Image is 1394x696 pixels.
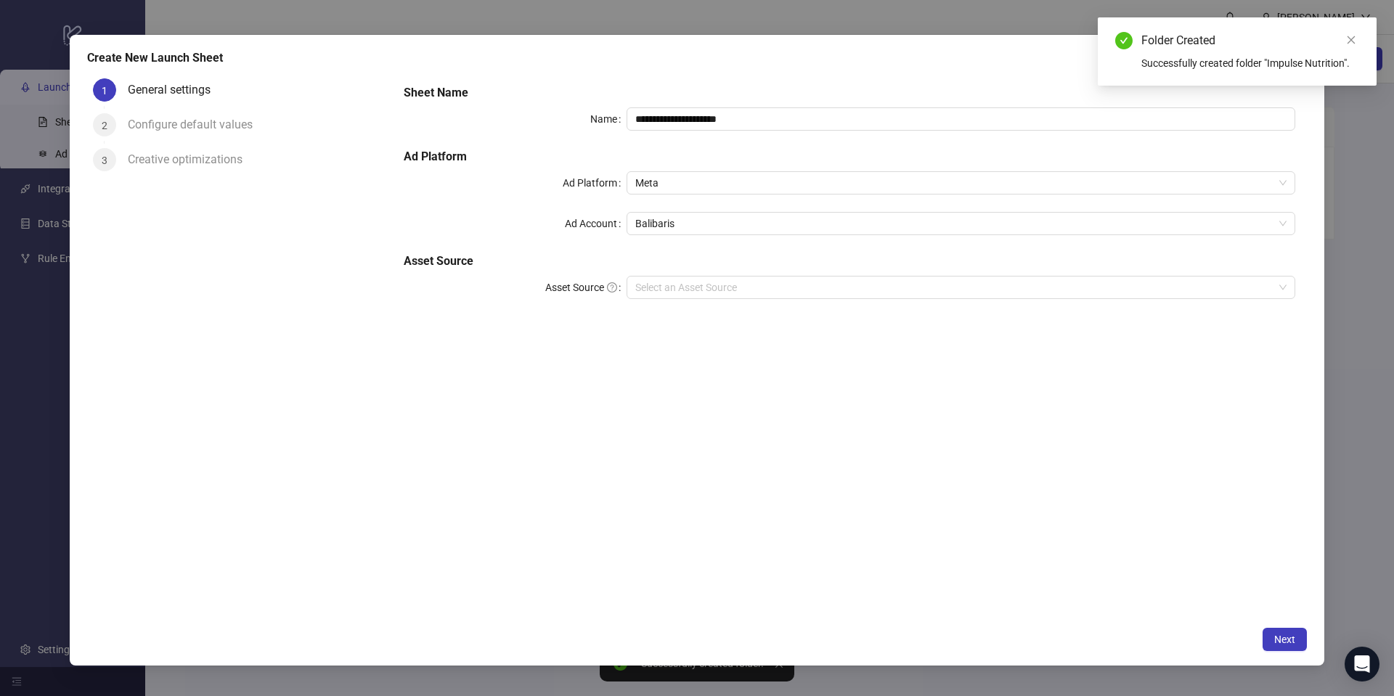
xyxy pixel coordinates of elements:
label: Asset Source [545,276,627,299]
h5: Asset Source [404,253,1295,270]
div: Successfully created folder "Impulse Nutrition". [1141,55,1359,71]
span: Balibaris [635,213,1287,234]
h5: Sheet Name [404,84,1295,102]
div: General settings [128,78,222,102]
span: Next [1274,634,1295,645]
div: Create New Launch Sheet [87,49,1307,67]
div: Configure default values [128,113,264,136]
label: Name [590,107,627,131]
span: check-circle [1115,32,1133,49]
span: Meta [635,172,1287,194]
span: 2 [102,119,107,131]
label: Ad Account [565,212,627,235]
a: Close [1343,32,1359,48]
span: question-circle [607,282,617,292]
div: Creative optimizations [128,148,254,171]
span: 1 [102,84,107,96]
div: Open Intercom Messenger [1345,647,1379,681]
div: Folder Created [1141,32,1359,49]
input: Name [627,107,1295,131]
h5: Ad Platform [404,148,1295,165]
button: Next [1263,628,1307,651]
label: Ad Platform [563,171,627,195]
span: 3 [102,154,107,165]
span: close [1346,35,1356,45]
